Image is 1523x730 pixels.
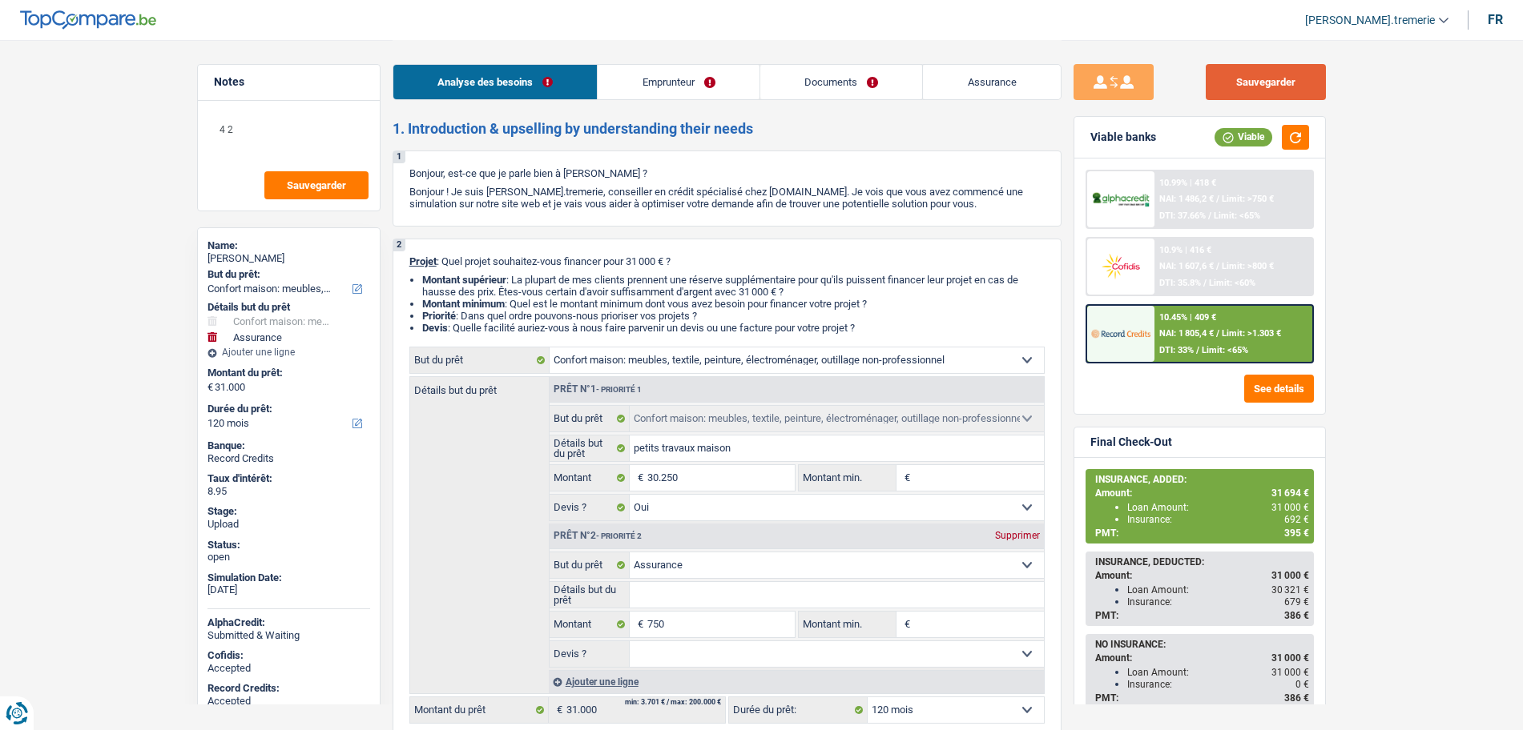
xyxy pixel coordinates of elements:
span: Sauvegarder [287,180,346,191]
span: - Priorité 1 [596,385,642,394]
div: 2 [393,239,405,251]
div: fr [1488,12,1503,27]
span: / [1216,261,1219,271]
div: 1 [393,151,405,163]
strong: Montant supérieur [422,274,506,286]
div: Taux d'intérêt: [207,472,370,485]
span: 386 € [1284,610,1309,621]
div: Stage: [207,505,370,518]
li: : La plupart de mes clients prennent une réserve supplémentaire pour qu'ils puissent financer leu... [422,274,1045,298]
div: INSURANCE, DEDUCTED: [1095,556,1309,568]
div: Accepted [207,695,370,708]
span: NAI: 1 805,4 € [1159,328,1214,339]
span: 679 € [1284,596,1309,608]
div: Prêt n°2 [550,531,646,541]
span: € [207,381,213,394]
div: 10.9% | 416 € [1159,245,1211,255]
span: 0 € [1295,679,1309,690]
span: [PERSON_NAME].tremerie [1305,14,1435,27]
label: But du prêt [550,406,631,431]
div: Status: [207,539,370,552]
span: DTI: 37.66% [1159,211,1206,221]
span: Limit: <65% [1214,211,1260,221]
label: Détails but du prêt [550,582,631,608]
h2: 1. Introduction & upselling by understanding their needs [393,120,1062,138]
span: Projet [409,255,437,267]
label: Détails but du prêt [550,435,631,461]
div: Simulation Date: [207,572,370,584]
li: : Quelle facilité auriez-vous à nous faire parvenir un devis ou une facture pour votre projet ? [422,322,1045,334]
div: Insurance: [1127,514,1309,525]
button: Sauvegarder [264,171,369,199]
span: € [896,465,914,491]
span: DTI: 35.8% [1159,278,1201,288]
span: 395 € [1284,527,1309,539]
div: Supprimer [991,531,1044,540]
div: Name: [207,239,370,252]
div: Amount: [1095,652,1309,664]
label: Montant du prêt [410,697,549,723]
a: Documents [760,65,923,99]
img: TopCompare Logo [20,10,156,30]
label: Durée du prêt: [729,697,868,723]
span: 386 € [1284,692,1309,704]
div: Loan Amount: [1127,584,1309,596]
span: € [630,465,647,491]
div: PMT: [1095,692,1309,704]
span: NAI: 1 486,2 € [1159,194,1214,204]
div: Loan Amount: [1127,502,1309,513]
span: Limit: >750 € [1222,194,1274,204]
span: - Priorité 2 [596,531,642,540]
span: € [549,697,566,723]
span: Limit: >1.303 € [1222,328,1281,339]
strong: Montant minimum [422,298,505,310]
div: 10.45% | 409 € [1159,312,1216,323]
label: Montant min. [799,612,896,637]
div: Upload [207,518,370,531]
div: Ajouter une ligne [549,670,1044,693]
li: : Dans quel ordre pouvons-nous prioriser vos projets ? [422,310,1045,322]
button: See details [1244,375,1314,403]
span: Limit: <60% [1209,278,1255,288]
label: But du prêt: [207,268,367,281]
div: [DATE] [207,584,370,596]
div: Insurance: [1127,679,1309,690]
li: : Quel est le montant minimum dont vous avez besoin pour financer votre projet ? [422,298,1045,310]
div: Amount: [1095,570,1309,581]
span: Limit: <65% [1202,345,1248,355]
div: open [207,551,370,564]
div: Cofidis: [207,649,370,662]
div: PMT: [1095,610,1309,621]
span: 31 000 € [1271,570,1309,581]
p: Bonjour ! Je suis [PERSON_NAME].tremerie, conseiller en crédit spécialisé chez [DOMAIN_NAME]. Je ... [409,186,1045,210]
div: INSURANCE, ADDED: [1095,474,1309,485]
label: But du prêt [550,552,631,578]
a: Analyse des besoins [393,65,598,99]
div: [PERSON_NAME] [207,252,370,265]
div: Amount: [1095,487,1309,499]
img: Record Credits [1091,319,1150,348]
label: Montant du prêt: [207,367,367,379]
span: / [1216,328,1219,339]
img: Cofidis [1091,251,1150,281]
div: Record Credits: [207,682,370,695]
div: Submitted & Waiting [207,629,370,642]
span: € [896,612,914,637]
div: Accepted [207,662,370,675]
p: : Quel projet souhaitez-vous financer pour 31 000 € ? [409,255,1045,267]
div: AlphaCredit: [207,616,370,629]
span: 31 000 € [1271,652,1309,664]
a: Emprunteur [598,65,759,99]
span: 692 € [1284,514,1309,525]
span: € [630,612,647,637]
div: Viable banks [1090,130,1156,144]
h5: Notes [214,75,364,89]
button: Sauvegarder [1206,64,1326,100]
span: / [1208,211,1211,221]
span: 31 000 € [1271,502,1309,513]
label: Devis ? [550,641,631,667]
label: But du prêt [410,347,550,373]
span: NAI: 1 607,6 € [1159,261,1214,271]
label: Détails but du prêt [410,377,549,395]
div: Record Credits [207,452,370,465]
